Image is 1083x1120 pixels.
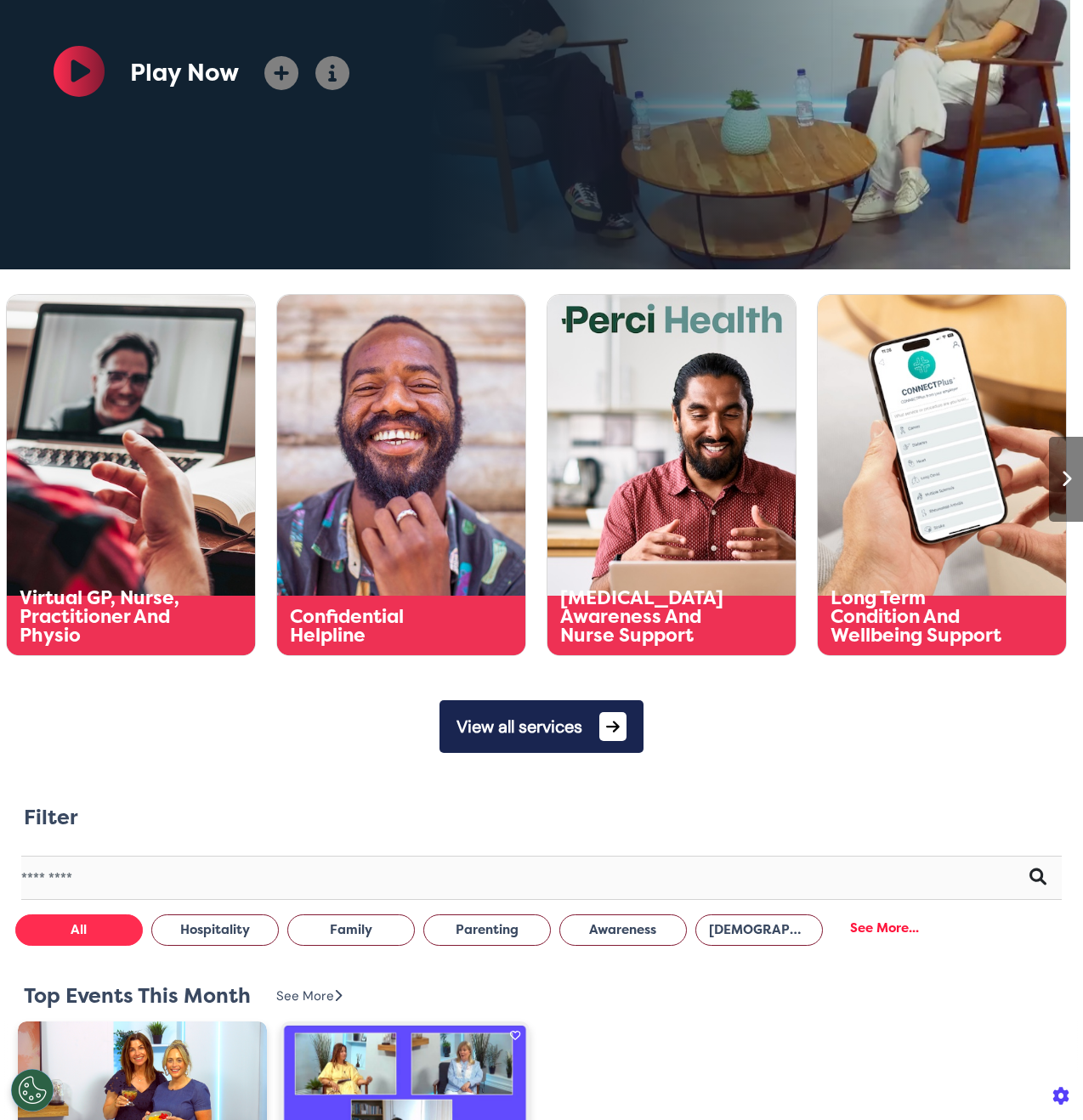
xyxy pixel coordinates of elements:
[20,589,193,645] div: Virtual GP, Nurse, Practitioner And Physio
[24,806,78,830] h2: Filter
[11,1069,54,1112] button: Open Preferences
[151,914,279,946] button: Hospitality
[831,913,938,944] div: See More...
[831,589,1004,645] div: Long Term Condition And Wellbeing Support
[130,55,239,91] div: Play Now
[290,608,463,645] div: Confidential Helpline
[24,984,251,1009] h2: Top Events This Month
[439,700,644,753] button: View all services
[276,987,342,1006] div: See More
[15,914,143,946] button: All
[560,589,734,645] div: [MEDICAL_DATA] Awareness And Nurse Support
[695,914,823,946] button: [DEMOGRAPHIC_DATA] Health
[287,914,415,946] button: Family
[423,914,551,946] button: Parenting
[559,914,687,946] button: Awareness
